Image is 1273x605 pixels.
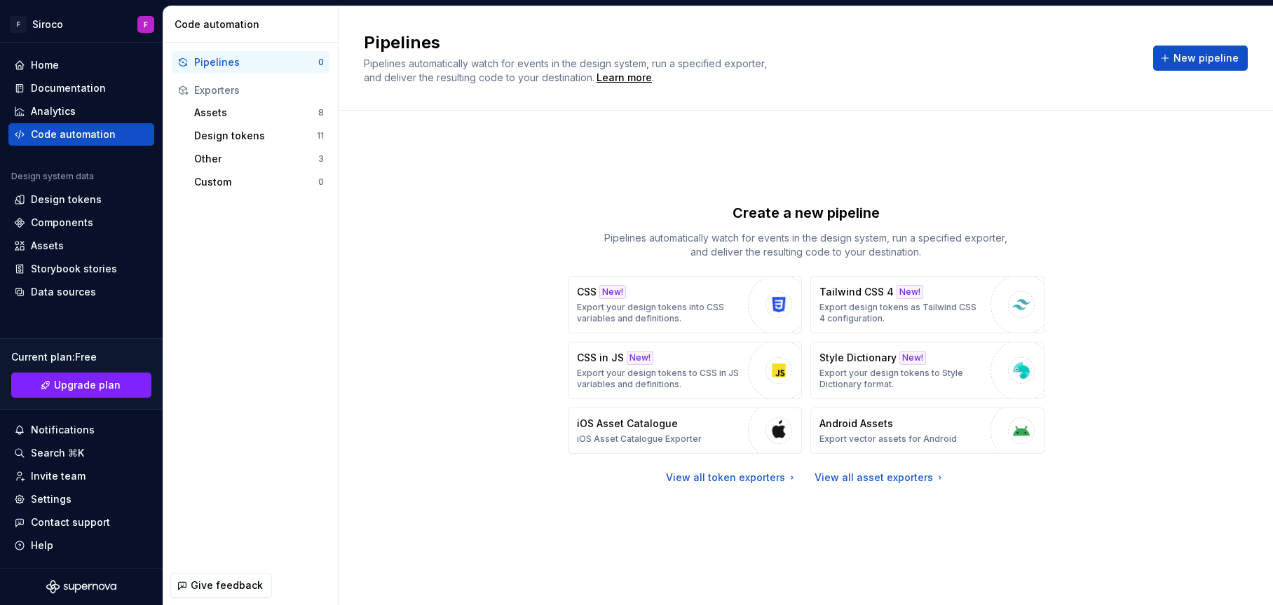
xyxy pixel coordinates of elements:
[318,153,324,165] div: 3
[170,573,272,598] button: Give feedback
[10,16,27,33] div: F
[364,57,770,83] span: Pipelines automatically watch for events in the design system, run a specified exporter, and deli...
[318,176,324,188] div: 0
[31,81,106,95] div: Documentation
[31,285,96,299] div: Data sources
[8,235,154,257] a: Assets
[577,302,741,324] p: Export your design tokens into CSS variables and definitions.
[733,203,880,223] p: Create a new pipeline
[810,342,1044,399] button: Style DictionaryNew!Export your design tokens to Style Dictionary format.
[194,106,318,120] div: Assets
[815,471,946,485] a: View all asset exporters
[8,534,154,557] button: Help
[31,446,84,460] div: Search ⌘K
[897,285,923,299] div: New!
[8,188,154,211] a: Design tokens
[819,285,894,299] p: Tailwind CSS 4
[666,471,798,485] a: View all token exporters
[899,351,926,365] div: New!
[8,123,154,146] a: Code automation
[8,442,154,464] button: Search ⌘K
[189,171,329,193] button: Custom0
[627,351,653,365] div: New!
[568,408,802,454] button: iOS Asset CatalogueiOS Asset Catalogue Exporter
[577,417,678,431] p: iOS Asset Catalogue
[8,54,154,76] a: Home
[568,342,802,399] button: CSS in JSNew!Export your design tokens to CSS in JS variables and definitions.
[8,281,154,303] a: Data sources
[189,102,329,124] button: Assets8
[577,433,702,445] p: iOS Asset Catalogue Exporter
[31,216,93,230] div: Components
[54,378,121,392] span: Upgrade plan
[194,55,318,69] div: Pipelines
[31,515,110,529] div: Contact support
[568,276,802,333] button: CSSNew!Export your design tokens into CSS variables and definitions.
[189,148,329,170] button: Other3
[819,302,983,324] p: Export design tokens as Tailwind CSS 4 configuration.
[8,465,154,487] a: Invite team
[31,492,72,506] div: Settings
[810,408,1044,454] button: Android AssetsExport vector assets for Android
[11,171,94,182] div: Design system data
[11,373,151,398] a: Upgrade plan
[31,239,64,253] div: Assets
[318,107,324,118] div: 8
[597,71,652,85] a: Learn more
[1173,51,1239,65] span: New pipeline
[32,18,63,32] div: Siroco
[194,83,324,97] div: Exporters
[8,258,154,280] a: Storybook stories
[8,100,154,123] a: Analytics
[31,469,86,483] div: Invite team
[144,19,148,30] div: F
[8,511,154,534] button: Contact support
[189,125,329,147] button: Design tokens11
[8,419,154,441] button: Notifications
[11,350,151,364] div: Current plan : Free
[3,9,160,39] button: FSirocoF
[31,538,53,552] div: Help
[577,351,624,365] p: CSS in JS
[194,152,318,166] div: Other
[8,488,154,510] a: Settings
[810,276,1044,333] button: Tailwind CSS 4New!Export design tokens as Tailwind CSS 4 configuration.
[8,77,154,99] a: Documentation
[194,175,318,189] div: Custom
[364,32,1136,54] h2: Pipelines
[191,578,263,592] span: Give feedback
[596,231,1016,259] p: Pipelines automatically watch for events in the design system, run a specified exporter, and deli...
[172,51,329,74] button: Pipelines0
[31,58,59,72] div: Home
[819,351,897,365] p: Style Dictionary
[31,262,117,276] div: Storybook stories
[599,285,626,299] div: New!
[31,104,76,118] div: Analytics
[317,130,324,141] div: 11
[194,129,317,143] div: Design tokens
[175,18,332,32] div: Code automation
[8,211,154,234] a: Components
[819,368,983,390] p: Export your design tokens to Style Dictionary format.
[594,73,654,83] span: .
[31,127,116,141] div: Code automation
[46,580,116,594] svg: Supernova Logo
[819,417,893,431] p: Android Assets
[31,423,95,437] div: Notifications
[577,285,597,299] p: CSS
[577,368,741,390] p: Export your design tokens to CSS in JS variables and definitions.
[1153,46,1248,71] button: New pipeline
[318,57,324,68] div: 0
[819,433,957,445] p: Export vector assets for Android
[31,193,102,207] div: Design tokens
